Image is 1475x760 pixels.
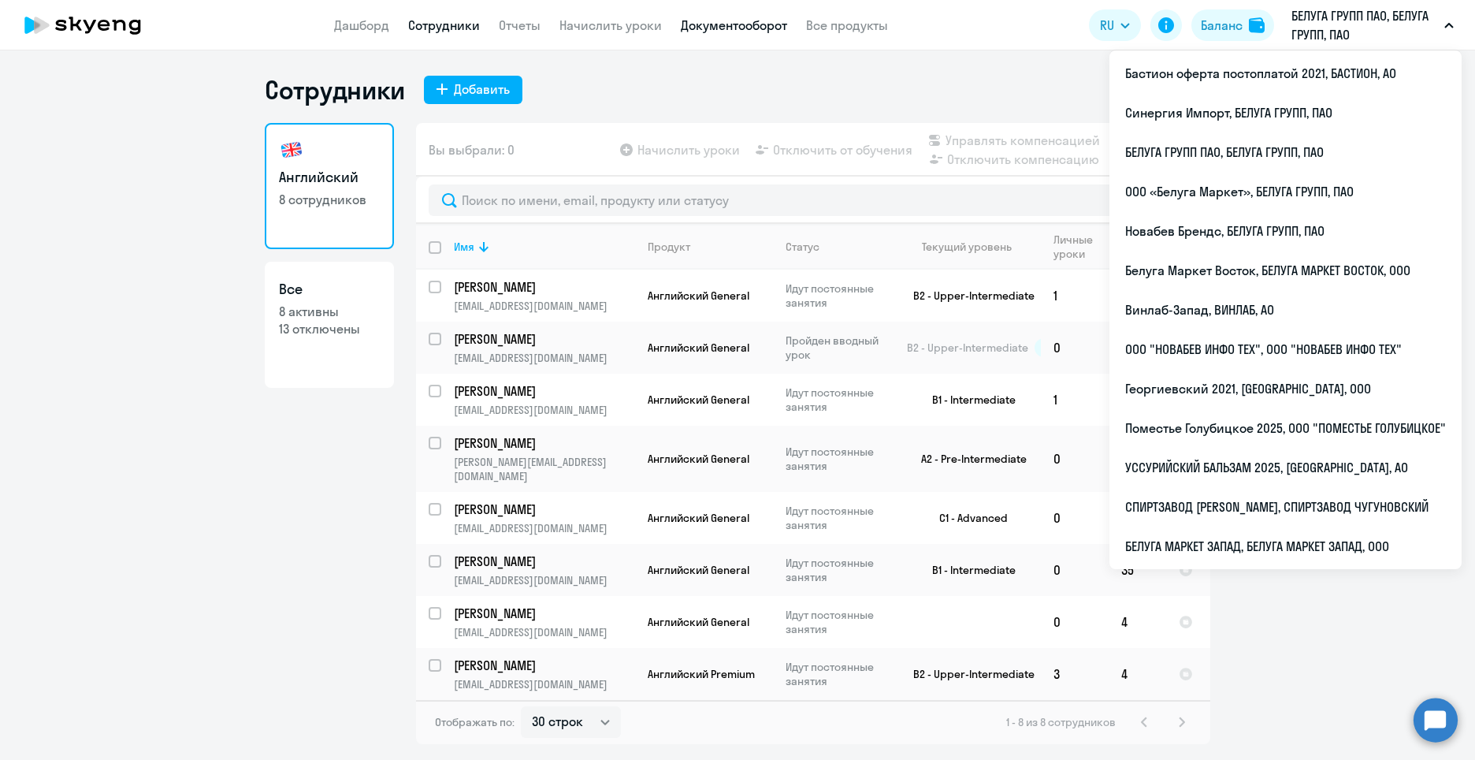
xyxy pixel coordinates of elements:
td: 1 [1109,492,1166,544]
p: 8 сотрудников [279,191,380,208]
h1: Сотрудники [265,74,405,106]
span: Английский General [648,289,749,303]
a: Дашборд [334,17,389,33]
input: Поиск по имени, email, продукту или статусу [429,184,1198,216]
p: 13 отключены [279,320,380,337]
div: Личные уроки [1053,233,1098,261]
ul: RU [1109,50,1462,569]
td: 29 [1109,322,1166,374]
p: [EMAIL_ADDRESS][DOMAIN_NAME] [454,299,634,313]
p: [EMAIL_ADDRESS][DOMAIN_NAME] [454,521,634,535]
p: Идут постоянные занятия [786,556,894,584]
div: Имя [454,240,474,254]
td: 0 [1041,544,1109,596]
td: B2 - Upper-Intermediate [894,648,1041,700]
td: 4 [1109,648,1166,700]
a: [PERSON_NAME] [454,330,634,348]
a: Документооборот [681,17,787,33]
a: Английский8 сотрудников [265,123,394,249]
p: [PERSON_NAME] [454,501,632,518]
span: 1 - 8 из 8 сотрудников [1006,715,1116,729]
div: Текущий уровень [907,240,1040,254]
p: [EMAIL_ADDRESS][DOMAIN_NAME] [454,351,634,365]
p: [PERSON_NAME] [454,657,632,674]
a: Все продукты [806,17,888,33]
p: [PERSON_NAME] [454,605,632,622]
p: Идут постоянные занятия [786,504,894,532]
button: Добавить [424,76,522,104]
p: [PERSON_NAME] [454,278,632,296]
span: B2 - Upper-Intermediate [907,341,1028,355]
a: [PERSON_NAME] [454,434,634,452]
a: [PERSON_NAME] [454,553,634,570]
p: [PERSON_NAME][EMAIL_ADDRESS][DOMAIN_NAME] [454,455,634,483]
span: Английский General [648,452,749,466]
span: Английский General [648,341,749,355]
span: Английский General [648,511,749,525]
td: 1 [1041,270,1109,322]
a: [PERSON_NAME] [454,278,634,296]
div: Продукт [648,240,772,254]
td: 3 [1109,270,1166,322]
p: [EMAIL_ADDRESS][DOMAIN_NAME] [454,573,634,587]
td: 35 [1109,544,1166,596]
p: 8 активны [279,303,380,320]
td: A2 - Pre-Intermediate [894,426,1041,492]
p: Идут постоянные занятия [786,445,894,473]
div: Добавить [454,80,510,99]
p: [EMAIL_ADDRESS][DOMAIN_NAME] [454,403,634,417]
td: 0 [1041,322,1109,374]
button: БЕЛУГА ГРУПП ПАО, БЕЛУГА ГРУПП, ПАО [1284,6,1462,44]
td: 15 [1109,374,1166,426]
td: 0 [1041,426,1109,492]
a: Сотрудники [408,17,480,33]
td: 36 [1109,426,1166,492]
td: 0 [1041,492,1109,544]
p: Идут постоянные занятия [786,660,894,688]
button: RU [1089,9,1141,41]
td: B1 - Intermediate [894,374,1041,426]
span: Английский General [648,393,749,407]
h3: Английский [279,167,380,188]
span: Английский General [648,615,749,629]
a: Все8 активны13 отключены [265,262,394,388]
p: [PERSON_NAME] [454,434,632,452]
p: Идут постоянные занятия [786,608,894,636]
span: Английский Premium [648,667,755,681]
span: Вы выбрали: 0 [429,140,515,159]
p: [EMAIL_ADDRESS][DOMAIN_NAME] [454,677,634,691]
div: Баланс [1201,16,1243,35]
p: [PERSON_NAME] [454,330,632,348]
a: Отчеты [499,17,541,33]
p: Идут постоянные занятия [786,281,894,310]
a: [PERSON_NAME] [454,657,634,674]
h3: Все [279,279,380,300]
button: Балансbalance [1191,9,1274,41]
p: [EMAIL_ADDRESS][DOMAIN_NAME] [454,625,634,639]
div: Продукт [648,240,690,254]
a: [PERSON_NAME] [454,605,634,622]
div: Статус [786,240,894,254]
div: Имя [454,240,634,254]
span: RU [1100,16,1114,35]
span: Отображать по: [435,715,515,729]
a: [PERSON_NAME] [454,382,634,400]
p: [PERSON_NAME] [454,553,632,570]
p: Пройден вводный урок [786,333,894,362]
td: C1 - Advanced [894,492,1041,544]
img: english [279,137,304,162]
p: [PERSON_NAME] [454,382,632,400]
a: Начислить уроки [559,17,662,33]
td: 0 [1041,596,1109,648]
div: Текущий уровень [922,240,1012,254]
span: Английский General [648,563,749,577]
p: Идут постоянные занятия [786,386,894,414]
td: B1 - Intermediate [894,544,1041,596]
div: Личные уроки [1053,233,1108,261]
td: 4 [1109,596,1166,648]
td: B2 - Upper-Intermediate [894,270,1041,322]
a: [PERSON_NAME] [454,501,634,518]
td: 1 [1041,374,1109,426]
img: balance [1249,17,1265,33]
